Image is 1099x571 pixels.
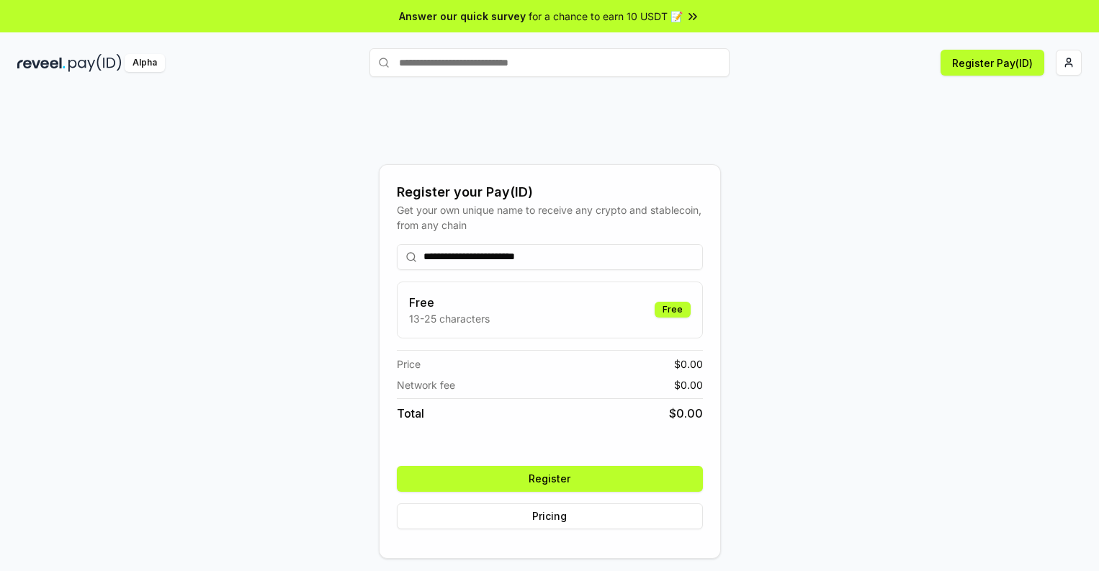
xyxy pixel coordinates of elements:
[397,405,424,422] span: Total
[397,377,455,392] span: Network fee
[674,377,703,392] span: $ 0.00
[674,356,703,372] span: $ 0.00
[397,182,703,202] div: Register your Pay(ID)
[409,311,490,326] p: 13-25 characters
[17,54,66,72] img: reveel_dark
[655,302,691,318] div: Free
[397,503,703,529] button: Pricing
[397,356,421,372] span: Price
[399,9,526,24] span: Answer our quick survey
[529,9,683,24] span: for a chance to earn 10 USDT 📝
[409,294,490,311] h3: Free
[68,54,122,72] img: pay_id
[397,202,703,233] div: Get your own unique name to receive any crypto and stablecoin, from any chain
[125,54,165,72] div: Alpha
[941,50,1044,76] button: Register Pay(ID)
[397,466,703,492] button: Register
[669,405,703,422] span: $ 0.00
